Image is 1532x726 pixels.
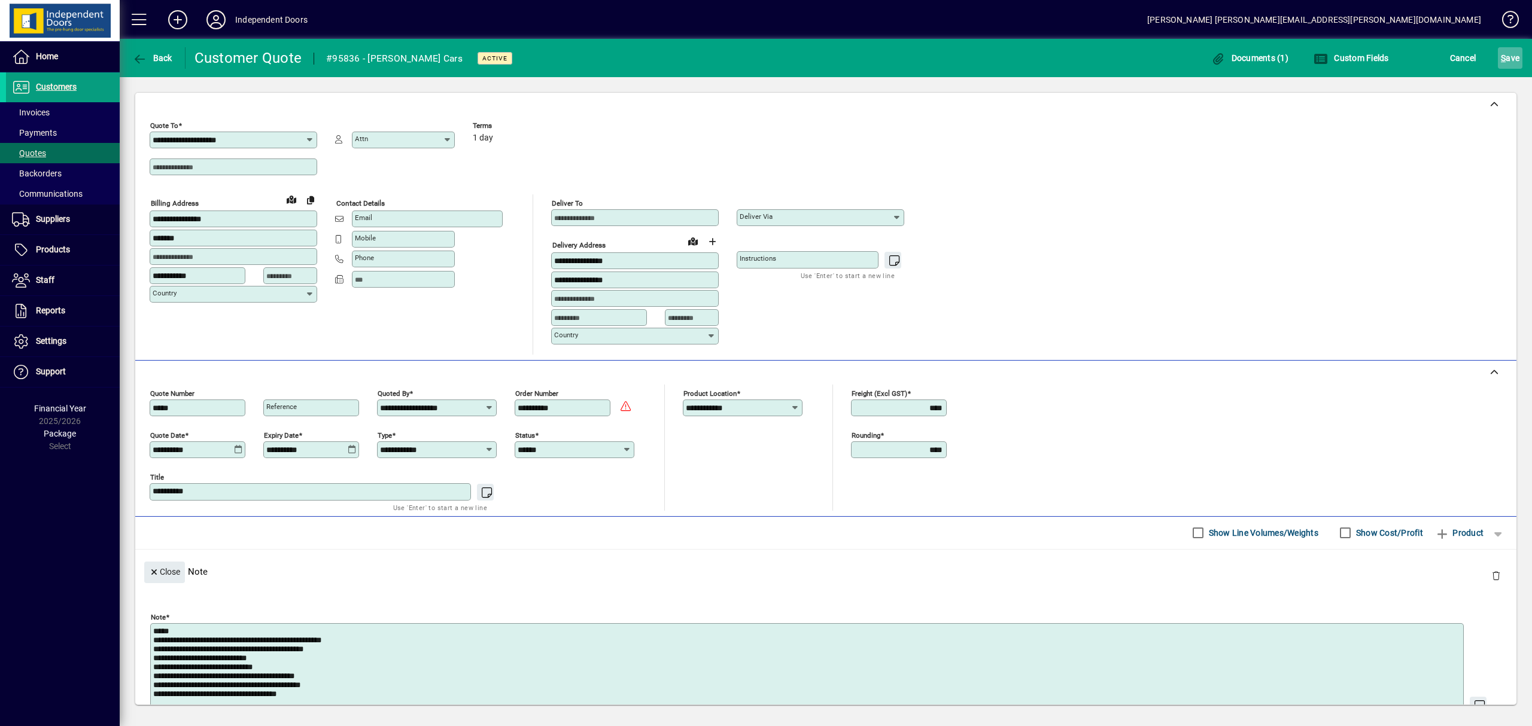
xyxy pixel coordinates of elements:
mat-label: Status [515,431,535,439]
app-page-header-button: Back [120,47,186,69]
button: Back [129,47,175,69]
mat-label: Note [151,612,166,621]
span: Payments [12,128,57,138]
button: Delete [1482,562,1510,590]
mat-label: Reference [266,402,297,411]
button: Profile [197,9,235,30]
button: Product [1429,522,1490,544]
span: Terms [473,122,545,130]
a: Quotes [6,143,120,163]
mat-label: Quoted by [378,389,409,397]
mat-label: Deliver To [552,199,583,208]
mat-label: Instructions [740,254,776,263]
mat-label: Order number [515,389,558,397]
a: Invoices [6,102,120,123]
span: Support [36,367,66,376]
a: Home [6,42,120,72]
button: Copy to Delivery address [301,190,320,209]
div: Note [135,550,1516,593]
span: Cancel [1450,48,1476,68]
a: Settings [6,327,120,356]
label: Show Cost/Profit [1354,527,1423,539]
mat-label: Title [150,472,164,481]
span: S [1501,53,1506,63]
span: Active [482,54,507,62]
a: Reports [6,296,120,326]
mat-label: Email [355,213,372,222]
span: Close [149,562,180,582]
mat-label: Product location [683,389,737,397]
a: Suppliers [6,205,120,234]
a: Communications [6,184,120,204]
button: Add [159,9,197,30]
app-page-header-button: Delete [1482,570,1510,581]
mat-label: Freight (excl GST) [852,389,907,397]
mat-label: Quote number [150,389,194,397]
app-page-header-button: Close [141,566,188,576]
mat-label: Quote date [150,431,185,439]
span: Customers [36,82,77,91]
mat-label: Country [554,331,578,339]
label: Show Line Volumes/Weights [1206,527,1318,539]
mat-label: Phone [355,254,374,262]
mat-label: Type [378,431,392,439]
div: [PERSON_NAME] [PERSON_NAME][EMAIL_ADDRESS][PERSON_NAME][DOMAIN_NAME] [1147,10,1481,29]
span: Documents (1) [1211,53,1288,63]
div: Customer Quote [194,48,302,68]
a: View on map [282,190,301,209]
mat-label: Deliver via [740,212,773,221]
span: Settings [36,336,66,346]
mat-label: Attn [355,135,368,143]
span: Package [44,429,76,438]
a: Backorders [6,163,120,184]
mat-label: Quote To [150,121,178,130]
span: Financial Year [34,404,86,413]
span: Home [36,51,58,61]
a: Products [6,235,120,265]
div: #95836 - [PERSON_NAME] Cars [326,49,463,68]
a: Staff [6,266,120,295]
button: Custom Fields [1311,47,1392,69]
button: Cancel [1447,47,1479,69]
mat-label: Mobile [355,234,376,242]
div: Independent Doors [235,10,308,29]
span: Suppliers [36,214,70,224]
mat-hint: Use 'Enter' to start a new line [801,269,895,282]
a: Knowledge Base [1493,2,1517,41]
span: Quotes [12,148,46,158]
button: Choose address [703,232,722,251]
span: Back [132,53,172,63]
mat-hint: Use 'Enter' to start a new line [393,501,487,514]
span: Custom Fields [1314,53,1389,63]
button: Documents (1) [1208,47,1291,69]
a: Payments [6,123,120,143]
mat-label: Rounding [852,431,880,439]
span: Staff [36,275,54,285]
span: Communications [12,189,83,199]
span: Product [1435,523,1484,542]
button: Save [1498,47,1522,69]
span: 1 day [473,133,493,143]
mat-label: Country [153,289,177,297]
a: Support [6,357,120,387]
span: Invoices [12,108,50,117]
button: Close [144,562,185,583]
a: View on map [683,231,703,251]
span: Backorders [12,169,62,178]
span: Products [36,245,70,254]
span: ave [1501,48,1519,68]
mat-label: Expiry date [264,431,299,439]
span: Reports [36,306,65,315]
